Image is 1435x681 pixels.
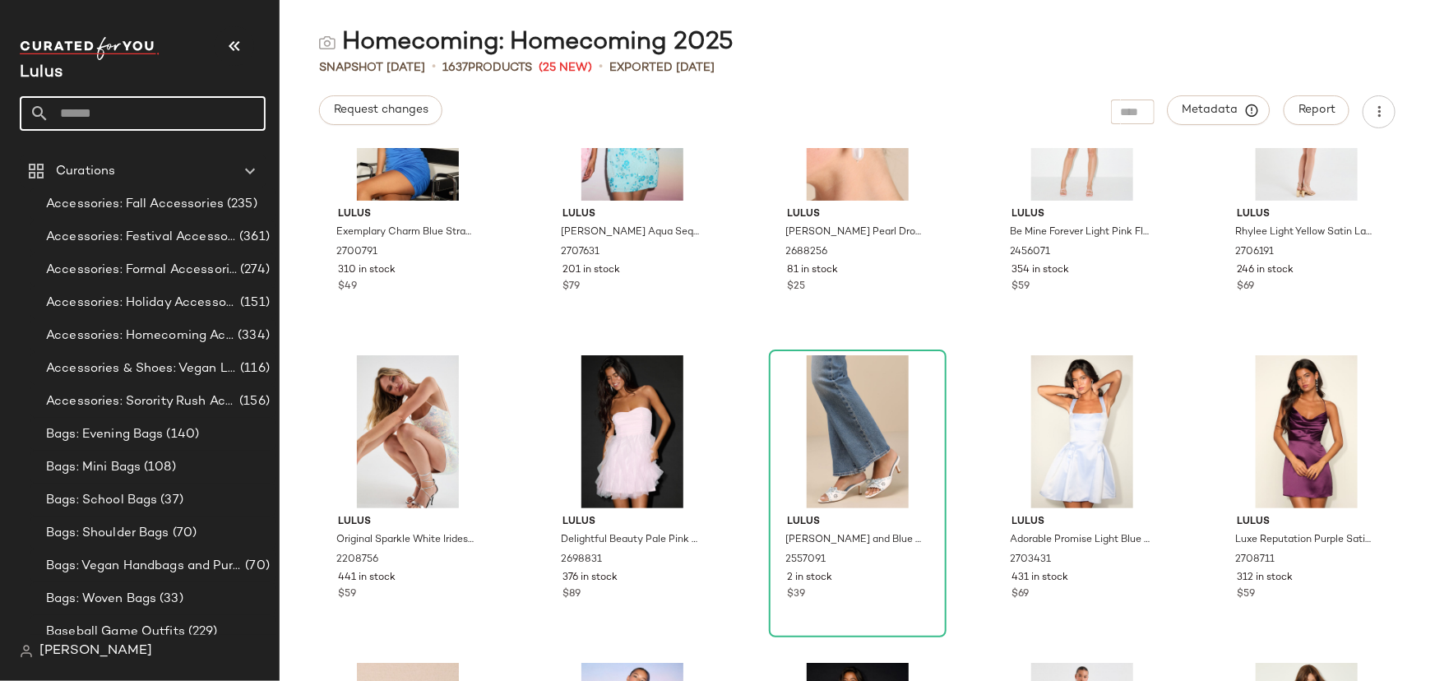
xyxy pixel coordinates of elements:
span: Accessories: Homecoming Accessories [46,327,234,345]
span: (229) [185,623,218,642]
span: Accessories: Sorority Rush Accessories [46,392,236,411]
span: (33) [156,590,183,609]
span: $59 [338,587,356,602]
span: Rhylee Light Yellow Satin Lace-Up Off-the-Shoulder Mini Dress [1235,225,1375,240]
span: Accessories: Holiday Accessories [46,294,237,313]
img: svg%3e [319,35,336,51]
span: Lulus [1012,207,1152,222]
span: 310 in stock [338,263,396,278]
span: (37) [157,491,183,510]
span: Lulus [1237,207,1377,222]
span: [PERSON_NAME] and Blue High Heel Sandals [786,533,926,548]
span: Lulus [562,515,702,530]
span: • [599,58,603,77]
span: $79 [562,280,580,294]
span: 81 in stock [788,263,839,278]
span: (70) [169,524,197,543]
span: Bags: Woven Bags [46,590,156,609]
span: Bags: Mini Bags [46,458,141,477]
span: [PERSON_NAME] [39,642,152,661]
span: $39 [788,587,806,602]
span: 2456071 [1011,245,1051,260]
img: 2698831_02_front_2025-06-12.jpg [549,355,715,508]
span: Accessories: Formal Accessories [46,261,237,280]
span: 1637 [442,62,468,74]
span: 312 in stock [1237,571,1293,586]
img: 12357881_2557091.jpg [775,355,941,508]
span: Lulus [1012,515,1152,530]
span: 2 in stock [788,571,833,586]
span: (235) [224,195,257,214]
span: (334) [234,327,270,345]
span: 354 in stock [1012,263,1070,278]
span: Report [1298,104,1335,117]
p: Exported [DATE] [609,59,715,76]
span: 431 in stock [1012,571,1069,586]
img: 2708711_02_front_2025-07-09.jpg [1224,355,1390,508]
span: $25 [788,280,806,294]
span: (70) [242,557,270,576]
span: $59 [1012,280,1030,294]
span: 2557091 [786,553,826,567]
span: Request changes [333,104,428,117]
span: $49 [338,280,357,294]
span: $69 [1237,280,1254,294]
span: • [432,58,436,77]
button: Request changes [319,95,442,125]
span: (108) [141,458,176,477]
button: Metadata [1168,95,1271,125]
span: [PERSON_NAME] Aqua Sequin Beaded Lace-Up Mini Dress [561,225,701,240]
span: Snapshot [DATE] [319,59,425,76]
span: Original Sparkle White Iridescent Sequin Backless Mini Dress [336,533,476,548]
span: Current Company Name [20,64,62,81]
span: 2688256 [786,245,828,260]
span: Lulus [788,515,928,530]
span: (116) [237,359,270,378]
span: Curations [56,162,115,181]
span: Lulus [1237,515,1377,530]
span: $89 [562,587,581,602]
span: (151) [237,294,270,313]
img: 13017401_2208756.jpg [325,355,491,508]
span: Baseball Game Outfits [46,623,185,642]
span: Adorable Promise Light Blue Satin Sleeveless Mini Dress [1011,533,1150,548]
span: Exemplary Charm Blue Strapless Ruched Bodycon Mini Dress [336,225,476,240]
span: (156) [236,392,270,411]
span: 2700791 [336,245,377,260]
span: 376 in stock [562,571,618,586]
span: [PERSON_NAME] Pearl Drop Earrings [786,225,926,240]
span: Bags: Shoulder Bags [46,524,169,543]
span: 246 in stock [1237,263,1294,278]
span: (361) [236,228,270,247]
span: Bags: Vegan Handbags and Purses [46,557,242,576]
div: Homecoming: Homecoming 2025 [319,26,734,59]
button: Report [1284,95,1349,125]
img: svg%3e [20,645,33,658]
span: 2208756 [336,553,378,567]
span: Accessories: Fall Accessories [46,195,224,214]
span: $69 [1012,587,1030,602]
span: 441 in stock [338,571,396,586]
span: 201 in stock [562,263,620,278]
span: Accessories & Shoes: Vegan Leather [46,359,237,378]
span: Accessories: Festival Accessories [46,228,236,247]
span: (274) [237,261,270,280]
span: Lulus [562,207,702,222]
span: (25 New) [539,59,592,76]
span: Be Mine Forever Light Pink Floral Lace Ruched Bodycon Dress [1011,225,1150,240]
span: Lulus [788,207,928,222]
img: cfy_white_logo.C9jOOHJF.svg [20,37,160,60]
span: Lulus [338,207,478,222]
span: $59 [1237,587,1255,602]
span: (140) [164,425,200,444]
span: Metadata [1182,103,1257,118]
span: Luxe Reputation Purple Satin Sleeveless Cowl Neck Mini Dress [1235,533,1375,548]
div: Products [442,59,532,76]
span: Delightful Beauty Pale Pink Mesh Strapless Ruffled Mini Dress [561,533,701,548]
span: 2706191 [1235,245,1274,260]
span: 2703431 [1011,553,1052,567]
span: Bags: School Bags [46,491,157,510]
span: Lulus [338,515,478,530]
span: 2707631 [561,245,599,260]
span: 2698831 [561,553,602,567]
